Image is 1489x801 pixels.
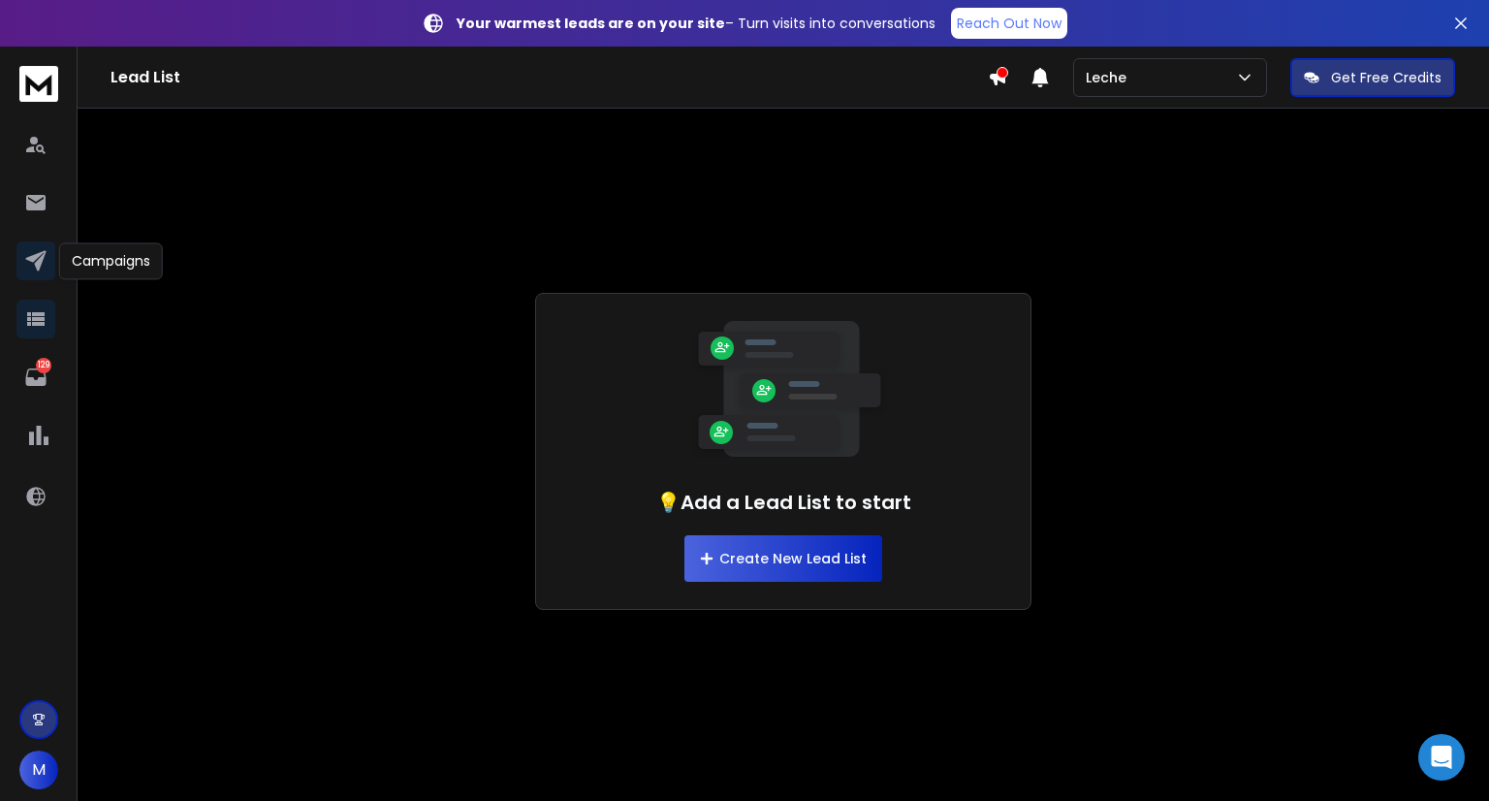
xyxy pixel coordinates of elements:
p: Get Free Credits [1331,68,1441,87]
button: Get Free Credits [1290,58,1455,97]
button: M [19,751,58,789]
div: Campaigns [59,242,163,279]
button: Create New Lead List [684,535,882,582]
h1: 💡Add a Lead List to start [656,489,911,516]
h1: Lead List [111,66,988,89]
a: 129 [16,358,55,397]
strong: Your warmest leads are on your site [457,14,725,33]
img: logo [19,66,58,102]
div: Open Intercom Messenger [1418,734,1465,781]
p: Reach Out Now [957,14,1061,33]
p: Leche [1086,68,1134,87]
p: 129 [36,358,51,373]
a: Reach Out Now [951,8,1067,39]
p: – Turn visits into conversations [457,14,935,33]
